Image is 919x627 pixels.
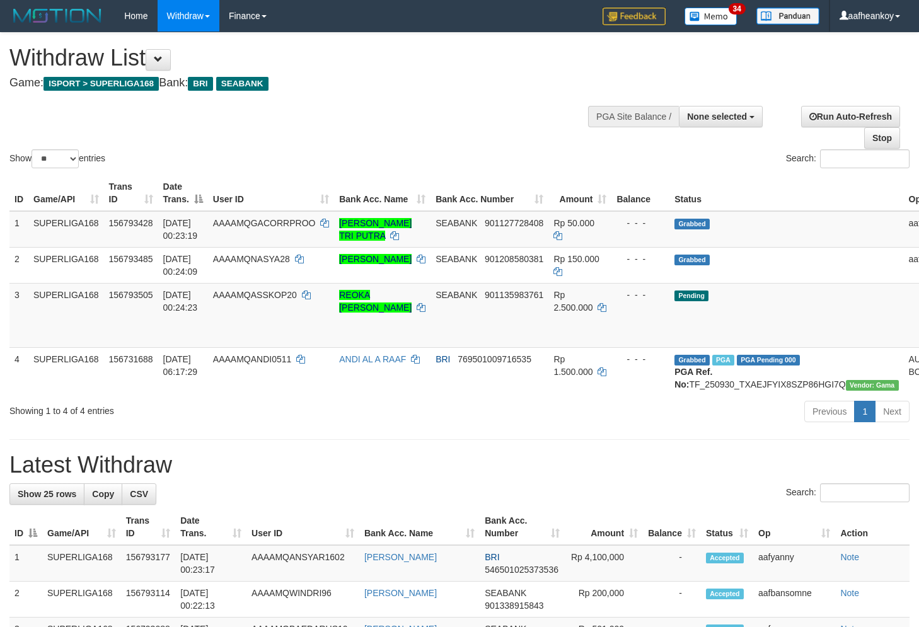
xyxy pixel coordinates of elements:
img: Feedback.jpg [603,8,666,25]
td: SUPERLIGA168 [28,347,104,396]
img: Button%20Memo.svg [685,8,737,25]
h4: Game: Bank: [9,77,600,89]
th: Op: activate to sort column ascending [753,509,835,545]
a: [PERSON_NAME] [364,588,437,598]
a: Previous [804,401,855,422]
th: Date Trans.: activate to sort column descending [158,175,208,211]
a: [PERSON_NAME] TRI PUTRA [339,218,412,241]
th: Bank Acc. Number: activate to sort column ascending [480,509,565,545]
button: None selected [679,106,763,127]
span: SEABANK [436,218,477,228]
span: Copy 769501009716535 to clipboard [458,354,531,364]
td: SUPERLIGA168 [42,582,121,618]
span: SEABANK [436,254,477,264]
span: [DATE] 06:17:29 [163,354,198,377]
span: 34 [729,3,746,14]
span: [DATE] 00:24:09 [163,254,198,277]
a: ANDI AL A RAAF [339,354,406,364]
span: 156731688 [109,354,153,364]
th: Date Trans.: activate to sort column ascending [175,509,246,545]
th: Bank Acc. Name: activate to sort column ascending [359,509,480,545]
td: 1 [9,545,42,582]
td: SUPERLIGA168 [28,247,104,283]
td: 2 [9,582,42,618]
th: Bank Acc. Number: activate to sort column ascending [431,175,548,211]
td: aafbansomne [753,582,835,618]
input: Search: [820,149,910,168]
td: Rp 200,000 [565,582,643,618]
span: BRI [188,77,212,91]
h1: Withdraw List [9,45,600,71]
span: Copy 546501025373536 to clipboard [485,565,558,575]
input: Search: [820,483,910,502]
span: Copy 901338915843 to clipboard [485,601,543,611]
span: Rp 1.500.000 [553,354,592,377]
span: AAAAMQNASYA28 [213,254,290,264]
th: User ID: activate to sort column ascending [208,175,334,211]
span: Copy 901208580381 to clipboard [485,254,543,264]
td: AAAAMQWINDRI96 [246,582,359,618]
th: Game/API: activate to sort column ascending [28,175,104,211]
span: [DATE] 00:23:19 [163,218,198,241]
td: SUPERLIGA168 [28,211,104,248]
span: Grabbed [674,355,710,365]
img: panduan.png [756,8,819,25]
a: CSV [122,483,156,505]
a: 1 [854,401,876,422]
div: - - - [616,289,664,301]
td: 156793114 [121,582,176,618]
div: - - - [616,253,664,265]
span: AAAAMQASSKOP20 [213,290,297,300]
label: Search: [786,483,910,502]
b: PGA Ref. No: [674,367,712,389]
a: Next [875,401,910,422]
span: 156793428 [109,218,153,228]
div: Showing 1 to 4 of 4 entries [9,400,374,417]
span: Pending [674,290,708,301]
div: - - - [616,353,664,365]
th: Action [835,509,910,545]
td: 3 [9,283,28,347]
div: - - - [616,217,664,229]
td: SUPERLIGA168 [42,545,121,582]
a: Note [840,588,859,598]
th: Status [669,175,903,211]
th: Amount: activate to sort column ascending [548,175,611,211]
span: Marked by aafromsomean [712,355,734,365]
td: TF_250930_TXAEJFYIX8SZP86HGI7Q [669,347,903,396]
td: [DATE] 00:23:17 [175,545,246,582]
td: 4 [9,347,28,396]
span: BRI [485,552,499,562]
span: Copy 901135983761 to clipboard [485,290,543,300]
span: Grabbed [674,219,710,229]
th: Trans ID: activate to sort column ascending [121,509,176,545]
a: [PERSON_NAME] [339,254,412,264]
th: Trans ID: activate to sort column ascending [104,175,158,211]
th: Status: activate to sort column ascending [701,509,753,545]
span: Grabbed [674,255,710,265]
span: BRI [436,354,450,364]
td: Rp 4,100,000 [565,545,643,582]
span: Rp 50.000 [553,218,594,228]
span: AAAAMQGACORRPROO [213,218,316,228]
span: [DATE] 00:24:23 [163,290,198,313]
td: 2 [9,247,28,283]
a: Show 25 rows [9,483,84,505]
span: CSV [130,489,148,499]
th: ID [9,175,28,211]
span: Rp 150.000 [553,254,599,264]
td: - [643,545,701,582]
span: SEABANK [216,77,269,91]
span: AAAAMQANDI0511 [213,354,292,364]
a: Stop [864,127,900,149]
span: Accepted [706,589,744,599]
td: SUPERLIGA168 [28,283,104,347]
td: - [643,582,701,618]
th: Amount: activate to sort column ascending [565,509,643,545]
label: Search: [786,149,910,168]
a: REOKA [PERSON_NAME] [339,290,412,313]
span: PGA Pending [737,355,800,365]
a: Copy [84,483,122,505]
span: SEABANK [485,588,526,598]
span: Copy 901127728408 to clipboard [485,218,543,228]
